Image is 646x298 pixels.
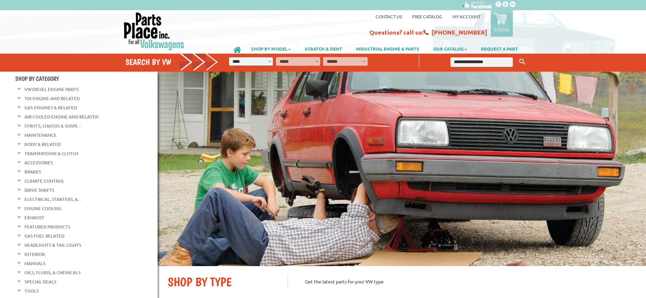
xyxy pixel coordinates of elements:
[24,286,39,295] a: Tools
[24,268,81,277] a: Oils, Fluids, & Chemicals
[24,222,70,231] a: Featured Products
[517,56,527,68] button: Keyword Search
[376,14,402,19] a: Contact us
[24,204,62,213] a: Engine Cooling
[474,43,525,54] a: REQUEST A PART
[298,43,349,54] a: SCRATCH & DENT
[24,241,81,249] a: Headlights & Tail Lights
[168,275,277,289] h2: SHOP BY TYPE
[24,94,80,103] a: TDI Engine and Related
[158,72,646,266] img: First slide [900x500]
[24,250,45,259] a: Interior
[24,213,44,222] a: Exhaust
[24,231,64,240] a: Gas Fuel Related
[244,43,298,54] a: SHOP BY MODEL
[125,57,218,67] h4: Search by VW
[24,176,64,185] a: Climate Control
[349,43,426,54] a: INDUSTRIAL ENGINE & PARTS
[24,259,45,268] a: Manuals
[24,131,57,139] a: Maintenance
[24,112,98,121] a: Air Cooled Engine and Related
[24,277,56,286] a: Special Deals
[24,158,53,167] a: Accessories
[412,14,442,19] a: Free Catalog
[287,275,636,288] p: Get the latest parts for your VW type
[123,12,185,51] img: Parts Place Inc!
[24,122,81,130] a: Struts, Chassis & Suspe...
[24,149,78,158] a: Transmission & Clutch
[24,167,41,176] a: Brakes
[452,14,481,19] a: My Account
[494,27,509,33] p: 0 items
[15,75,158,82] h4: Shop By Category
[426,43,474,54] a: OUR CATALOG
[24,186,54,194] a: Drive Shafts
[24,103,77,112] a: Gas Engines & Related
[491,10,513,37] a: 0 items
[24,140,61,149] a: Body & Related
[24,195,81,204] a: Electrical, Starters, &...
[24,85,79,94] a: VW Diesel Engine Parts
